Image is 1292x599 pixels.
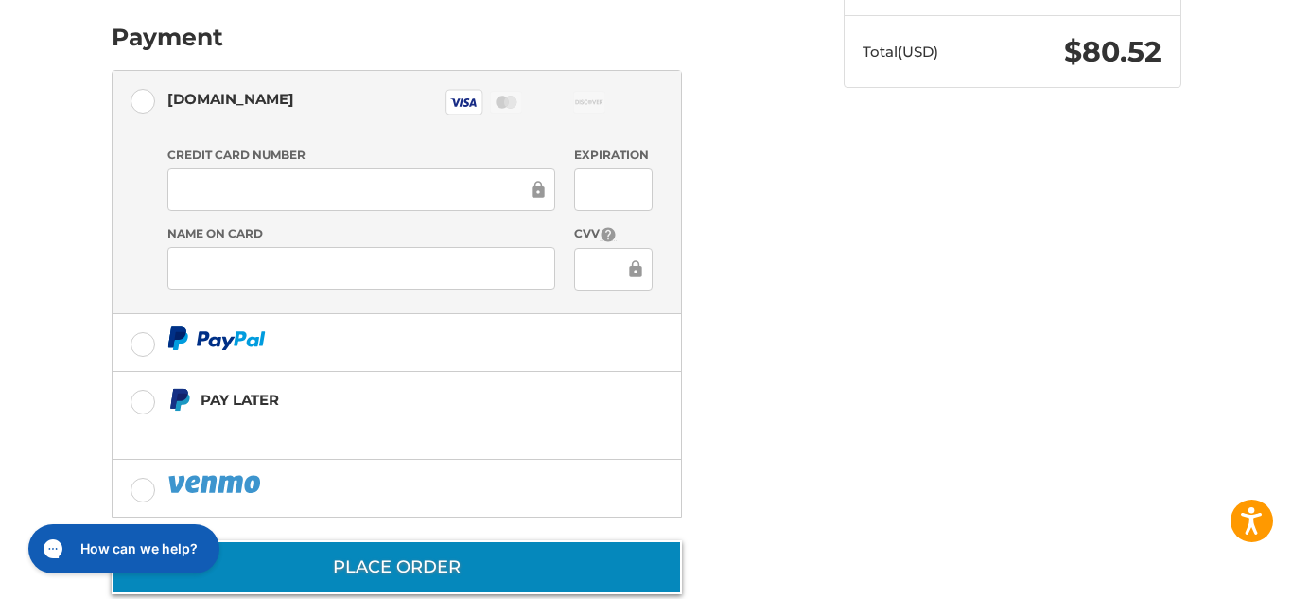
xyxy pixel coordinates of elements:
[574,147,653,164] label: Expiration
[1064,34,1161,69] span: $80.52
[112,23,223,52] h2: Payment
[167,83,294,115] div: [DOMAIN_NAME]
[167,326,266,350] img: PayPal icon
[201,384,563,415] div: Pay Later
[574,225,653,243] label: CVV
[863,43,938,61] span: Total (USD)
[167,147,555,164] label: Credit Card Number
[112,540,682,594] button: Place Order
[167,225,555,242] label: Name on Card
[167,420,563,436] iframe: PayPal Message 1
[167,472,264,496] img: PayPal icon
[19,518,225,580] iframe: Gorgias live chat messenger
[167,388,191,412] img: Pay Later icon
